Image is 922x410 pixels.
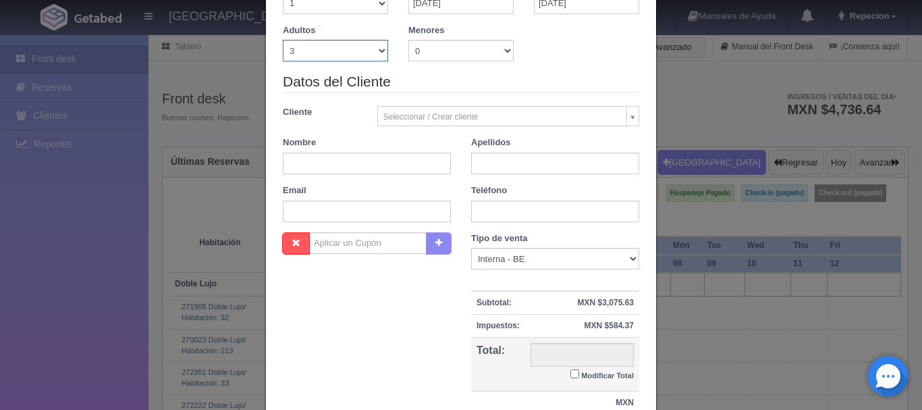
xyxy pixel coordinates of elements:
input: Aplicar un Cupón [309,232,427,254]
span: Seleccionar / Crear cliente [383,107,622,127]
strong: MXN $584.37 [585,321,634,330]
label: Adultos [283,24,315,37]
a: Seleccionar / Crear cliente [377,106,640,126]
label: Menores [408,24,444,37]
th: Subtotal: [471,291,525,315]
th: Impuestos: [471,315,525,338]
legend: Datos del Cliente [283,72,639,93]
input: Modificar Total [570,369,579,378]
label: Cliente [273,106,367,119]
th: Total: [471,338,525,392]
small: Modificar Total [581,371,634,380]
label: Apellidos [471,136,511,149]
strong: MXN $3,075.63 [578,298,634,307]
label: Tipo de venta [471,232,528,245]
label: Teléfono [471,184,507,197]
label: Email [283,184,306,197]
strong: MXN [616,398,634,407]
label: Nombre [283,136,316,149]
